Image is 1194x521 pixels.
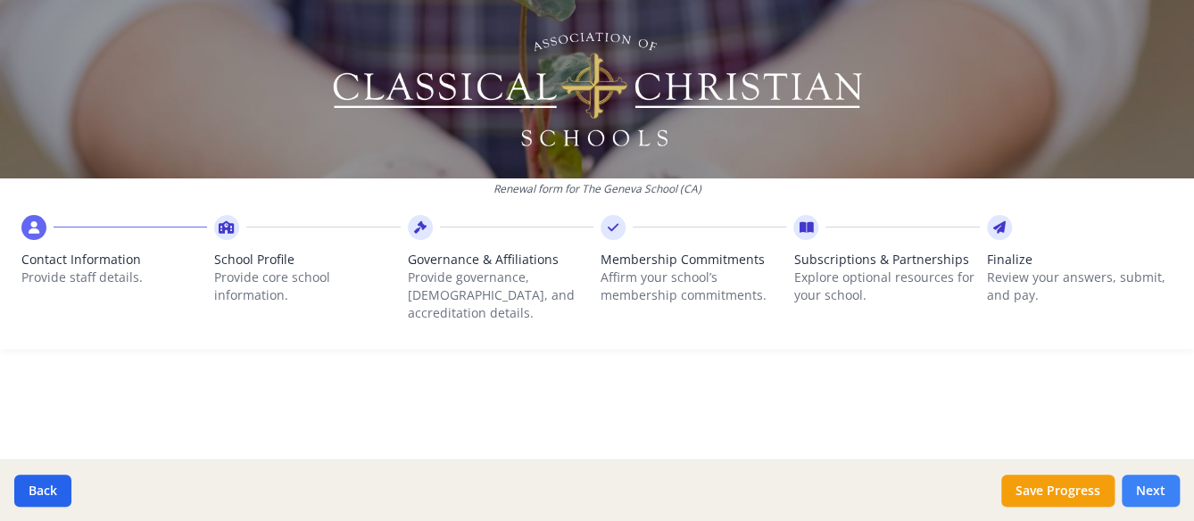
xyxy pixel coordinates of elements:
[601,269,786,304] p: Affirm your school’s membership commitments.
[408,251,593,269] span: Governance & Affiliations
[21,269,207,286] p: Provide staff details.
[987,251,1173,269] span: Finalize
[793,269,979,304] p: Explore optional resources for your school.
[408,269,593,322] p: Provide governance, [DEMOGRAPHIC_DATA], and accreditation details.
[14,475,71,507] button: Back
[1001,475,1115,507] button: Save Progress
[987,269,1173,304] p: Review your answers, submit, and pay.
[1122,475,1180,507] button: Next
[214,251,400,269] span: School Profile
[214,269,400,304] p: Provide core school information.
[330,27,865,152] img: Logo
[793,251,979,269] span: Subscriptions & Partnerships
[21,251,207,269] span: Contact Information
[601,251,786,269] span: Membership Commitments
